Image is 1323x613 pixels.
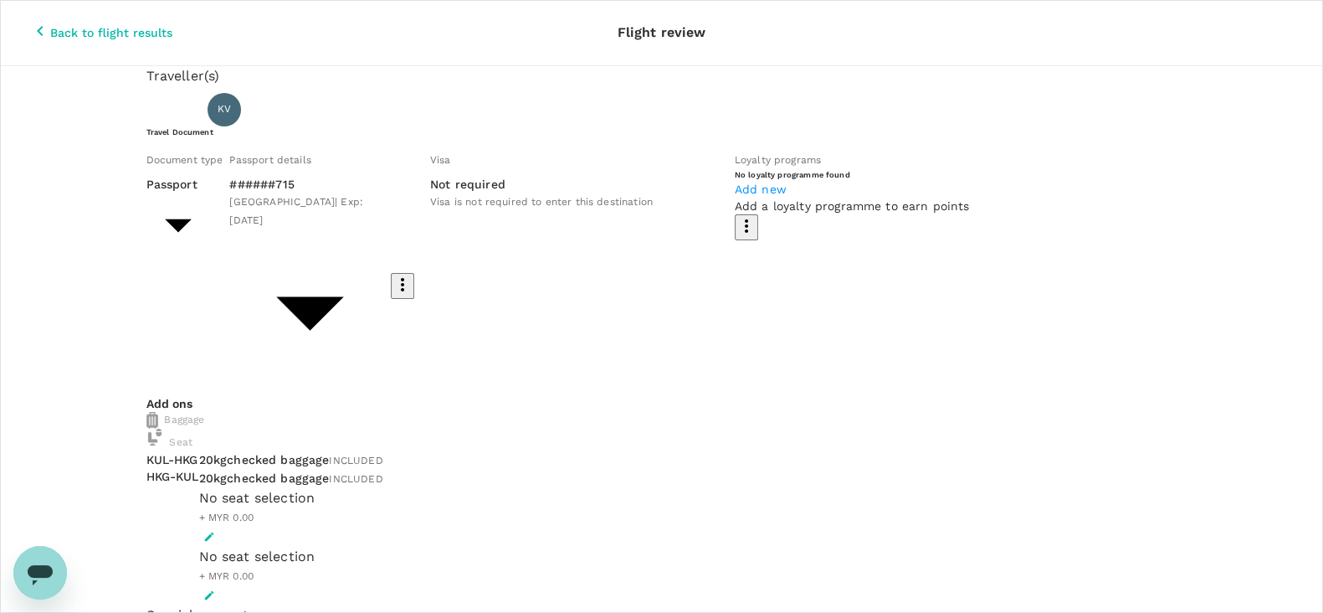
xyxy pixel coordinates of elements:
div: Seat [146,429,193,451]
span: Visa is not required to enter this destination [430,196,653,208]
iframe: Button to launch messaging window [13,546,67,600]
p: Back to flight results [50,24,172,41]
img: baggage-icon [146,429,163,446]
h6: No loyalty programme found [735,169,970,180]
span: Passport details [229,154,310,166]
p: Passport [146,176,211,193]
p: Traveller(s) [146,66,1177,86]
span: Visa [430,154,451,166]
span: 20kg checked baggage [199,453,330,466]
div: ######715[GEOGRAPHIC_DATA]| Exp: [DATE] [229,176,391,229]
p: Flight review [618,23,706,43]
button: Back to flight results [7,8,196,58]
div: No seat selection [199,547,1059,567]
span: + MYR 0.00 [199,512,254,523]
p: HKG - KUL [146,468,199,485]
div: Baggage [146,412,1177,429]
p: Add ons [146,395,1177,412]
p: [PERSON_NAME] [PERSON_NAME] [248,100,478,120]
h6: Travel Document [146,126,1177,137]
span: INCLUDED [329,455,382,466]
p: ######715 [229,176,391,193]
p: Not required [430,176,505,193]
img: baggage-icon [146,412,158,429]
span: + MYR 0.00 [199,570,254,582]
span: Add new [735,183,787,196]
span: 20kg checked baggage [199,471,330,485]
p: KUL - HKG [146,451,199,468]
span: INCLUDED [329,473,382,485]
div: No seat selection [199,488,1059,508]
span: KV [218,101,231,118]
span: Document type [146,154,223,166]
p: Traveller 1 : [146,101,202,118]
span: Loyalty programs [735,154,821,166]
span: [GEOGRAPHIC_DATA] | Exp: [DATE] [229,196,362,226]
span: Add a loyalty programme to earn points [735,199,970,213]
